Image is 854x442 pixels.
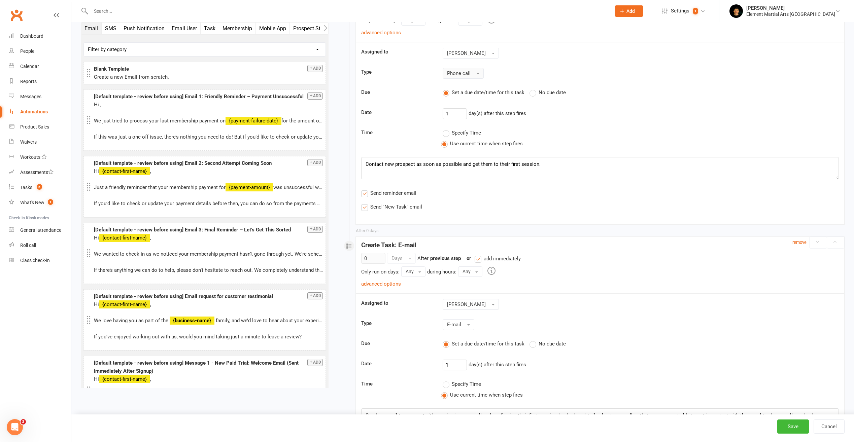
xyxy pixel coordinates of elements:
[94,317,323,325] p: We love having you as part of the family, and we’d love to hear about your experience! Your feedb...
[9,59,71,74] a: Calendar
[356,299,437,307] label: Assigned to
[814,419,845,434] button: Cancel
[417,255,429,261] span: After
[20,79,37,84] div: Reports
[450,140,523,147] span: Use current time when step fires
[9,104,71,119] a: Automations
[356,48,437,56] label: Assigned to
[94,159,323,167] div: [Default template - review before using] Email 2: Second Attempt Coming Soon
[94,359,323,375] div: [Default template - review before using] Message 1 - New Paid Trial: Welcome Email (Sent Immediat...
[168,23,201,34] button: Email User
[361,241,416,249] strong: Create Task: E-mail
[94,73,323,81] div: Create a new Email from scratch.
[94,250,323,258] p: We wanted to check in as we noticed your membership payment hasn’t gone through yet. We’re schedu...
[94,93,323,101] div: [Default template - review before using] Email 1: Friendly Reminder – Payment Unsuccessful
[20,154,40,160] div: Workouts
[443,68,484,79] button: Phone call
[290,23,354,34] button: Prospect Status Change
[307,65,323,72] button: Add
[746,11,835,17] div: Element Martial Arts [GEOGRAPHIC_DATA]
[20,258,50,263] div: Class check-in
[20,200,44,205] div: What's New
[94,65,323,73] div: Blank Template
[219,23,256,34] button: Membership
[20,124,49,130] div: Product Sales
[9,74,71,89] a: Reports
[307,226,323,233] button: Add
[626,8,635,14] span: Add
[458,266,482,277] button: Any
[356,68,437,76] label: Type
[9,180,71,195] a: Tasks 5
[452,380,481,387] span: Specify Time
[427,268,456,276] div: during hours:
[102,23,120,34] button: SMS
[9,89,71,104] a: Messages
[20,33,43,39] div: Dashboard
[615,5,643,17] button: Add
[201,23,219,34] button: Task
[9,150,71,165] a: Workouts
[463,254,521,263] div: or
[9,223,71,238] a: General attendance kiosk mode
[94,117,323,125] p: We just tried to process your last membership payment on for the amount of , but it looks like it...
[307,159,323,166] button: Add
[9,238,71,253] a: Roll call
[447,322,461,328] span: E-mail
[20,48,34,54] div: People
[20,170,54,175] div: Assessments
[307,93,323,100] button: Add
[361,30,401,36] a: advanced options
[94,292,323,300] div: [Default template - review before using] Email request for customer testimonial
[89,6,606,16] input: Search...
[307,292,323,299] button: Add
[729,4,743,18] img: thumb_image1752621665.png
[484,255,521,262] span: add immediately
[20,185,32,190] div: Tasks
[443,48,499,59] button: [PERSON_NAME]
[20,243,36,248] div: Roll call
[792,240,807,245] small: remove
[94,266,323,274] p: If there’s anything we can do to help, please don’t hesitate to reach out. We completely understa...
[37,184,42,190] span: 5
[356,339,437,347] label: Due
[307,359,323,366] button: Add
[9,44,71,59] a: People
[361,268,400,276] div: Only run on days:
[94,333,323,341] p: If you’ve enjoyed working out with us, would you mind taking just a minute to leave a review?
[94,375,323,383] p: Hi ,
[452,340,524,347] span: Set a due date/time for this task
[81,23,102,34] button: Email
[9,195,71,210] a: What's New1
[356,128,437,137] label: Time
[21,419,26,425] span: 3
[777,419,809,434] button: Save
[9,135,71,150] a: Waivers
[356,360,437,368] label: Date
[20,227,61,233] div: General attendance
[20,94,41,99] div: Messages
[401,266,425,277] button: Any
[9,253,71,268] a: Class kiosk mode
[8,7,25,24] a: Clubworx
[452,88,524,96] span: Set a due date/time for this task
[447,70,471,76] span: Phone call
[447,50,486,56] span: [PERSON_NAME]
[48,199,53,205] span: 1
[746,5,835,11] div: [PERSON_NAME]
[361,281,401,287] a: advanced options
[94,300,323,308] p: Hi ,
[438,108,844,119] div: day(s) after this step fires
[443,319,474,330] button: E-mail
[671,3,689,19] span: Settings
[9,119,71,135] a: Product Sales
[370,203,422,210] span: Send "New Task" email
[94,199,323,208] p: If you’d like to check or update your payment details before then, you can do so from the payment...
[539,340,566,347] span: No due date
[370,189,416,196] span: Send reminder email
[693,8,698,14] span: 1
[94,167,323,175] p: Hi ,
[94,101,323,109] p: Hi ,
[94,226,323,234] div: [Default template - review before using] Email 3: Final Reminder – Let’s Get This Sorted
[94,234,323,242] p: Hi ,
